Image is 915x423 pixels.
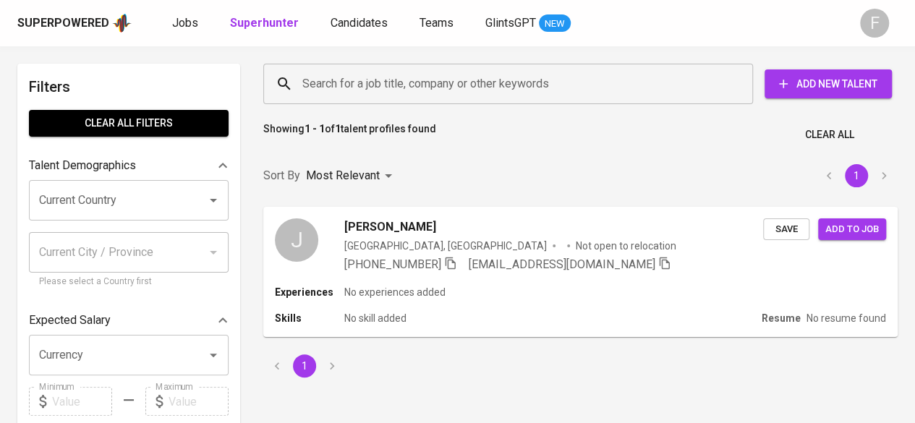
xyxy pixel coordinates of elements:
span: Add to job [825,221,879,238]
p: Please select a Country first [39,275,218,289]
p: Talent Demographics [29,157,136,174]
p: No resume found [807,311,886,325]
span: Clear All filters [41,114,217,132]
span: Add New Talent [776,75,880,93]
span: Save [770,221,802,238]
p: Not open to relocation [576,239,676,253]
a: Jobs [172,14,201,33]
p: Experiences [275,285,344,299]
div: Talent Demographics [29,151,229,180]
div: [GEOGRAPHIC_DATA], [GEOGRAPHIC_DATA] [344,239,547,253]
p: No skill added [344,311,407,325]
button: Add to job [818,218,886,241]
p: Skills [275,311,344,325]
button: Open [203,345,224,365]
a: Candidates [331,14,391,33]
button: page 1 [293,354,316,377]
div: Expected Salary [29,306,229,335]
div: Most Relevant [306,163,397,189]
h6: Filters [29,75,229,98]
span: GlintsGPT [485,16,536,30]
p: No experiences added [344,285,446,299]
div: Superpowered [17,15,109,32]
span: Teams [420,16,454,30]
span: [PERSON_NAME] [344,218,436,236]
nav: pagination navigation [263,354,346,377]
span: [EMAIL_ADDRESS][DOMAIN_NAME] [469,257,655,271]
p: Expected Salary [29,312,111,329]
a: J[PERSON_NAME][GEOGRAPHIC_DATA], [GEOGRAPHIC_DATA]Not open to relocation[PHONE_NUMBER] [EMAIL_ADD... [263,207,898,337]
b: 1 - 1 [305,123,325,134]
span: Jobs [172,16,198,30]
a: Superhunter [230,14,302,33]
span: [PHONE_NUMBER] [344,257,441,271]
button: Clear All filters [29,110,229,137]
b: 1 [335,123,341,134]
p: Resume [762,311,801,325]
input: Value [169,387,229,416]
button: Open [203,190,224,210]
p: Showing of talent profiles found [263,121,436,148]
div: J [275,218,318,262]
b: Superhunter [230,16,299,30]
button: Clear All [799,121,860,148]
div: F [860,9,889,38]
button: page 1 [845,164,868,187]
span: NEW [539,17,571,31]
button: Save [763,218,809,241]
a: Superpoweredapp logo [17,12,132,34]
img: app logo [112,12,132,34]
a: Teams [420,14,456,33]
p: Sort By [263,167,300,184]
button: Add New Talent [765,69,892,98]
a: GlintsGPT NEW [485,14,571,33]
span: Candidates [331,16,388,30]
input: Value [52,387,112,416]
span: Clear All [805,126,854,144]
p: Most Relevant [306,167,380,184]
nav: pagination navigation [815,164,898,187]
